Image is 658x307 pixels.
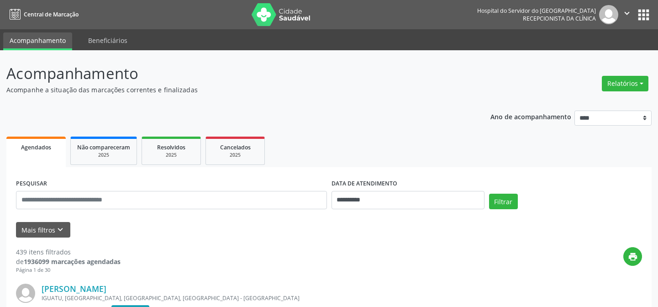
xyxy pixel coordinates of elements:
[16,284,35,303] img: img
[3,32,72,50] a: Acompanhamento
[490,111,571,122] p: Ano de acompanhamento
[477,7,596,15] div: Hospital do Servidor do [GEOGRAPHIC_DATA]
[523,15,596,22] span: Recepcionista da clínica
[16,257,121,266] div: de
[148,152,194,159] div: 2025
[42,294,505,302] div: IGUATU, [GEOGRAPHIC_DATA], [GEOGRAPHIC_DATA], [GEOGRAPHIC_DATA] - [GEOGRAPHIC_DATA]
[77,143,130,151] span: Não compareceram
[212,152,258,159] div: 2025
[24,11,79,18] span: Central de Marcação
[16,222,70,238] button: Mais filtroskeyboard_arrow_down
[82,32,134,48] a: Beneficiários
[77,152,130,159] div: 2025
[602,76,648,91] button: Relatórios
[599,5,618,24] img: img
[220,143,251,151] span: Cancelados
[157,143,185,151] span: Resolvidos
[24,257,121,266] strong: 1936099 marcações agendadas
[636,7,652,23] button: apps
[6,85,458,95] p: Acompanhe a situação das marcações correntes e finalizadas
[55,225,65,235] i: keyboard_arrow_down
[628,252,638,262] i: print
[332,177,397,191] label: DATA DE ATENDIMENTO
[42,284,106,294] a: [PERSON_NAME]
[622,8,632,18] i: 
[623,247,642,266] button: print
[16,266,121,274] div: Página 1 de 30
[6,7,79,22] a: Central de Marcação
[6,62,458,85] p: Acompanhamento
[618,5,636,24] button: 
[16,247,121,257] div: 439 itens filtrados
[16,177,47,191] label: PESQUISAR
[21,143,51,151] span: Agendados
[489,194,518,209] button: Filtrar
